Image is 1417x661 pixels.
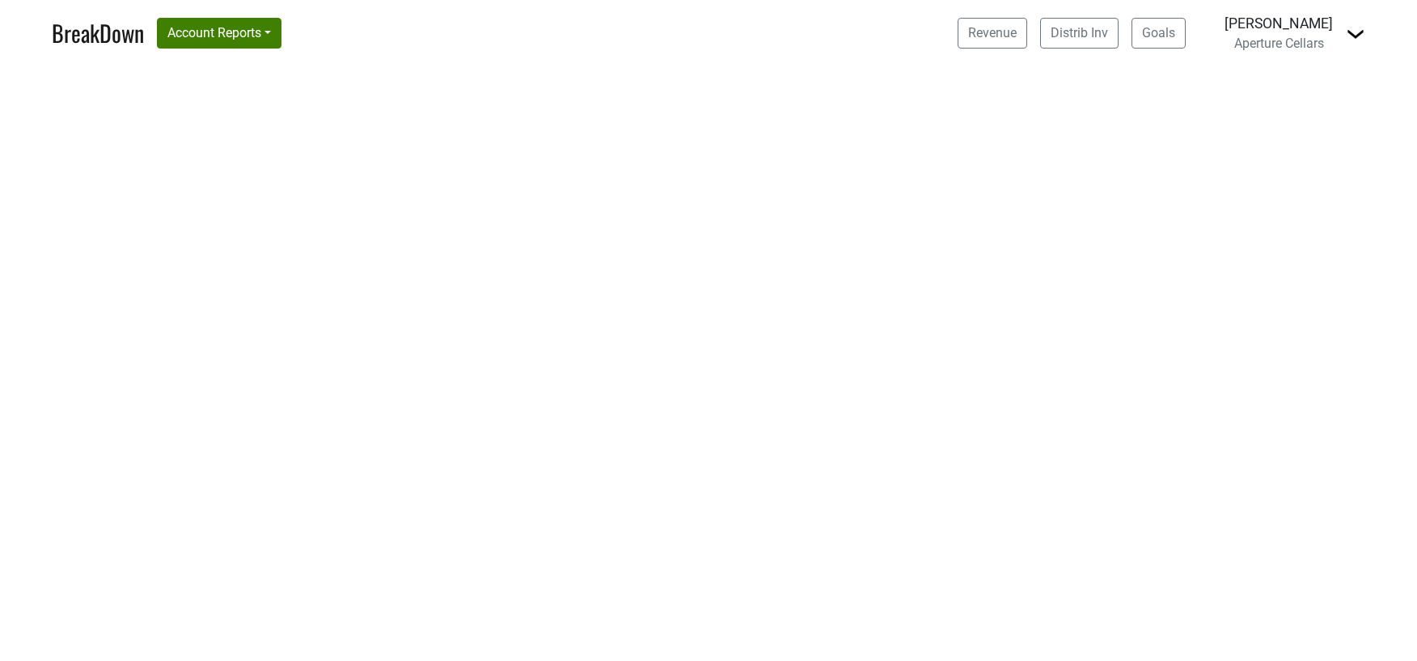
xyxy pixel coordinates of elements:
a: BreakDown [52,16,144,50]
a: Revenue [958,18,1027,49]
div: [PERSON_NAME] [1225,13,1333,34]
a: Goals [1131,18,1186,49]
button: Account Reports [157,18,281,49]
img: Dropdown Menu [1346,24,1365,44]
a: Distrib Inv [1040,18,1119,49]
span: Aperture Cellars [1234,36,1324,51]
